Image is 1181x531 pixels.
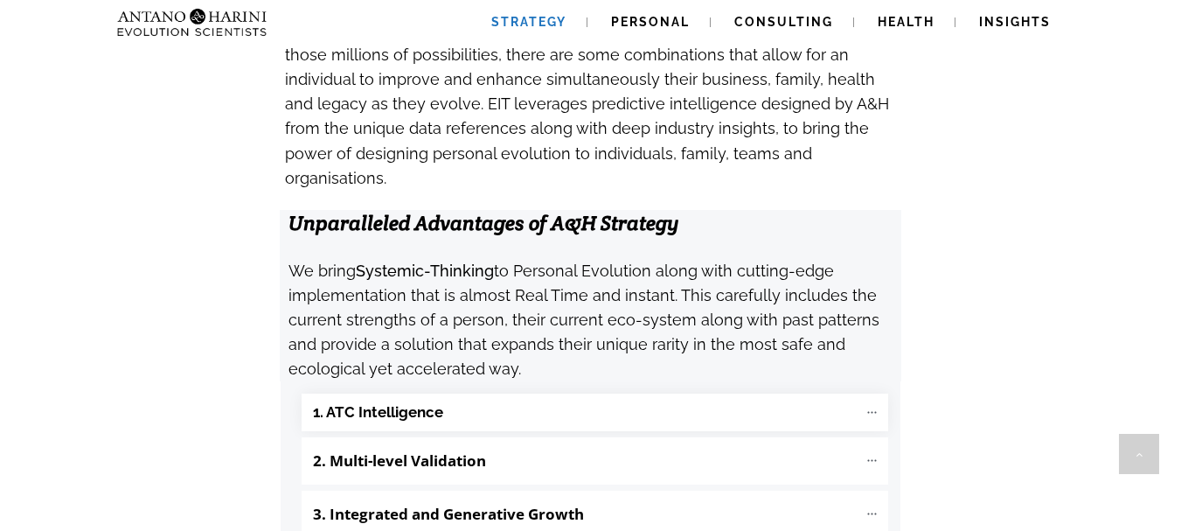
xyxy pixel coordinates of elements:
[878,15,934,29] span: Health
[734,15,833,29] span: Consulting
[313,504,584,524] b: 3. Integrated and Generative Growth
[288,210,679,236] strong: Unparalleled Advantages of A&H Strategy
[491,15,566,29] span: Strategy
[979,15,1051,29] span: Insights
[313,402,443,423] b: 1. ATC Intelligence
[288,262,879,379] span: We bring to Personal Evolution along with cutting-edge implementation that is almost Real Time an...
[356,262,494,280] strong: Systemic-Thinking
[611,15,690,29] span: Personal
[313,451,486,471] b: 2. Multi-level Validation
